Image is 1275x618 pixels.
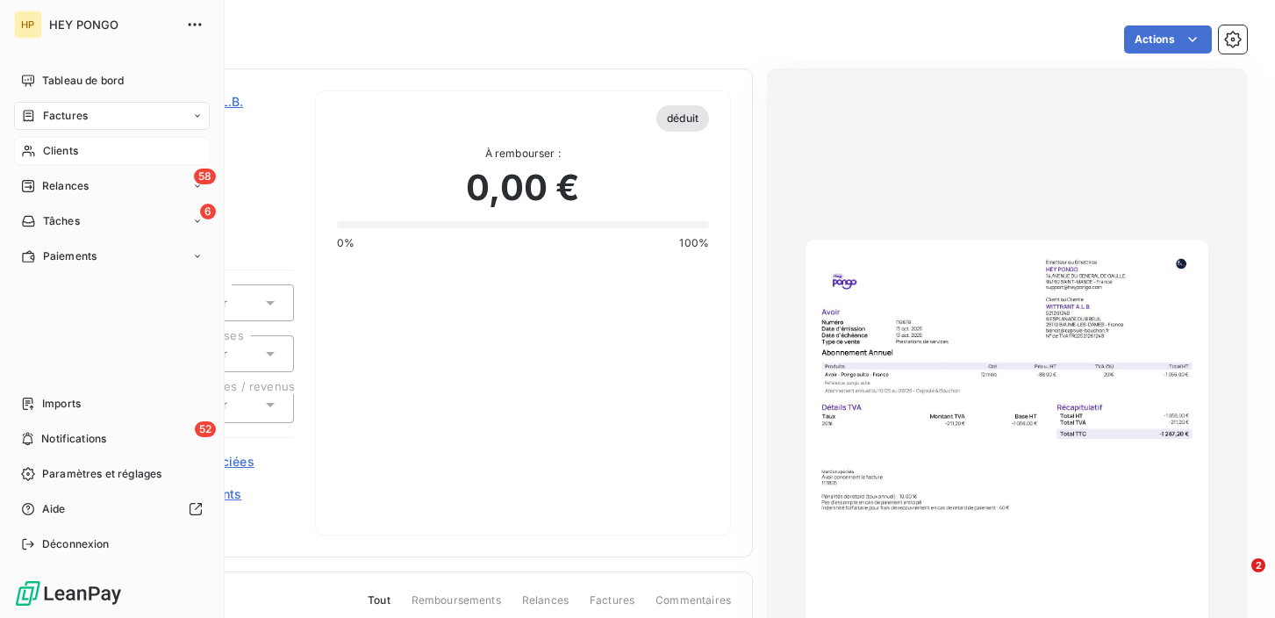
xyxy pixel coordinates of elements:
button: Actions [1124,25,1212,54]
span: 100% [679,235,709,251]
span: Relances [42,178,89,194]
img: Logo LeanPay [14,579,123,607]
span: Imports [42,396,81,412]
div: HP [14,11,42,39]
span: 0,00 € [466,162,579,214]
span: Factures [43,108,88,124]
span: Paramètres et réglages [42,466,161,482]
span: 58 [194,169,216,184]
span: 2 [1251,558,1265,572]
span: 0% [337,235,355,251]
span: Tâches [43,213,80,229]
span: Aide [42,501,66,517]
span: Paiements [43,248,97,264]
span: HEY PONGO [49,18,175,32]
iframe: Intercom live chat [1215,558,1257,600]
span: Clients [43,143,78,159]
span: À rembourser : [337,146,709,162]
span: déduit [656,105,709,132]
span: Notifications [41,431,106,447]
span: Tableau de bord [42,73,124,89]
span: 6 [200,204,216,219]
a: Aide [14,495,210,523]
span: Déconnexion [42,536,110,552]
span: 52 [195,421,216,437]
